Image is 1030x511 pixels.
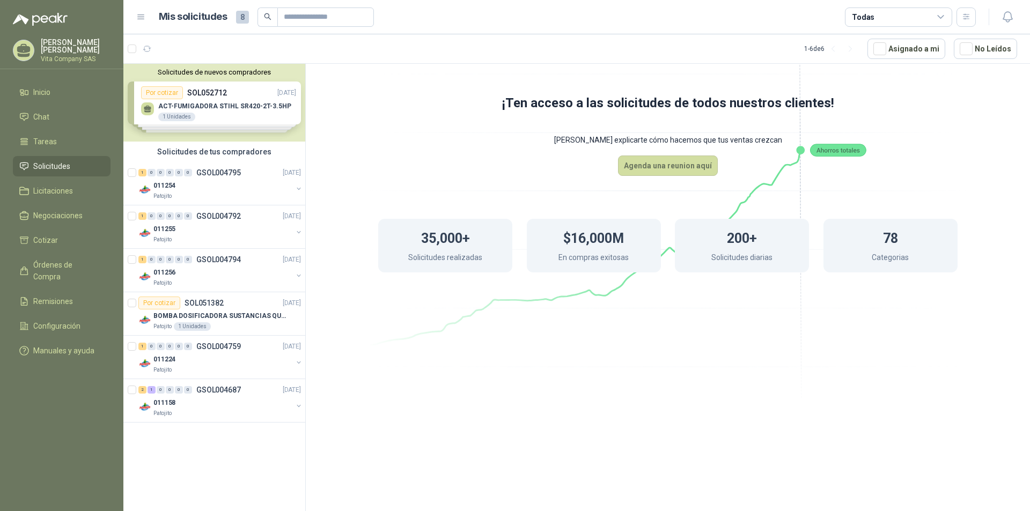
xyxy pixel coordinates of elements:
div: 0 [157,343,165,350]
h1: Mis solicitudes [159,9,227,25]
img: Company Logo [138,357,151,370]
a: 2 1 0 0 0 0 GSOL004687[DATE] Company Logo011158Patojito [138,383,303,418]
div: 0 [166,386,174,394]
div: Solicitudes de tus compradores [123,142,305,162]
span: Negociaciones [33,210,83,221]
p: GSOL004759 [196,343,241,350]
p: 011256 [153,268,175,278]
h1: 200+ [727,225,757,249]
a: Por cotizarSOL051382[DATE] Company LogoBOMBA DOSIFICADORA SUSTANCIAS QUIMICASPatojito1 Unidades [123,292,305,336]
a: Chat [13,107,111,127]
div: Solicitudes de nuevos compradoresPor cotizarSOL052712[DATE] ACT-FUMIGADORA STIHL SR420-2T-3.5HP1 ... [123,64,305,142]
div: 1 - 6 de 6 [804,40,859,57]
div: 0 [148,169,156,176]
p: [DATE] [283,298,301,308]
span: 8 [236,11,249,24]
h1: $16,000M [563,225,624,249]
div: 1 [138,212,146,220]
p: [DATE] [283,385,301,395]
a: Remisiones [13,291,111,312]
img: Company Logo [138,314,151,327]
p: En compras exitosas [558,251,629,266]
div: 0 [157,256,165,263]
span: Configuración [33,320,80,332]
a: 1 0 0 0 0 0 GSOL004792[DATE] Company Logo011255Patojito [138,210,303,244]
p: GSOL004792 [196,212,241,220]
img: Company Logo [138,270,151,283]
a: 1 0 0 0 0 0 GSOL004794[DATE] Company Logo011256Patojito [138,253,303,287]
p: [DATE] [283,342,301,352]
a: 1 0 0 0 0 0 GSOL004759[DATE] Company Logo011224Patojito [138,340,303,374]
div: 0 [166,256,174,263]
div: 1 [138,169,146,176]
p: Categorias [872,251,909,266]
p: [PERSON_NAME] [PERSON_NAME] [41,39,111,54]
span: Inicio [33,86,50,98]
a: Negociaciones [13,205,111,226]
div: 0 [184,343,192,350]
p: GSOL004687 [196,386,241,394]
div: 0 [184,256,192,263]
h1: 78 [883,225,898,249]
p: Patojito [153,235,172,244]
span: search [264,13,271,20]
div: Todas [852,11,874,23]
div: 0 [148,212,156,220]
p: SOL051382 [185,299,224,307]
div: 1 [138,343,146,350]
a: Licitaciones [13,181,111,201]
p: Patojito [153,192,172,201]
a: 1 0 0 0 0 0 GSOL004795[DATE] Company Logo011254Patojito [138,166,303,201]
div: 0 [166,169,174,176]
p: 011254 [153,181,175,191]
a: Tareas [13,131,111,152]
p: 011158 [153,398,175,408]
h1: 35,000+ [421,225,470,249]
div: 1 [148,386,156,394]
p: [DATE] [283,255,301,265]
p: Solicitudes realizadas [408,251,482,266]
button: Agenda una reunion aquí [618,155,718,176]
a: Órdenes de Compra [13,255,111,287]
div: 1 [138,256,146,263]
div: 0 [175,256,183,263]
p: Patojito [153,322,172,331]
div: 0 [157,169,165,176]
div: 0 [184,169,192,176]
div: 0 [148,256,156,263]
span: Remisiones [33,295,73,307]
span: Chat [33,111,49,123]
p: Patojito [153,366,172,374]
p: Solicitudes diarias [711,251,772,266]
p: Patojito [153,409,172,418]
p: BOMBA DOSIFICADORA SUSTANCIAS QUIMICAS [153,311,287,321]
div: 0 [175,169,183,176]
button: No Leídos [954,39,1017,59]
p: 011224 [153,354,175,365]
div: 0 [175,386,183,394]
h1: ¡Ten acceso a las solicitudes de todos nuestros clientes! [335,93,1000,114]
div: 0 [184,386,192,394]
span: Tareas [33,136,57,147]
div: 2 [138,386,146,394]
div: 0 [166,212,174,220]
a: Cotizar [13,230,111,250]
p: Vita Company SAS [41,56,111,62]
p: GSOL004795 [196,169,241,176]
span: Solicitudes [33,160,70,172]
div: 1 Unidades [174,322,211,331]
span: Licitaciones [33,185,73,197]
div: Por cotizar [138,297,180,309]
div: 0 [148,343,156,350]
span: Manuales y ayuda [33,345,94,357]
div: 0 [175,212,183,220]
a: Configuración [13,316,111,336]
p: [DATE] [283,168,301,178]
div: 0 [157,212,165,220]
img: Logo peakr [13,13,68,26]
button: Asignado a mi [867,39,945,59]
p: [DATE] [283,211,301,221]
a: Solicitudes [13,156,111,176]
p: 011255 [153,224,175,234]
